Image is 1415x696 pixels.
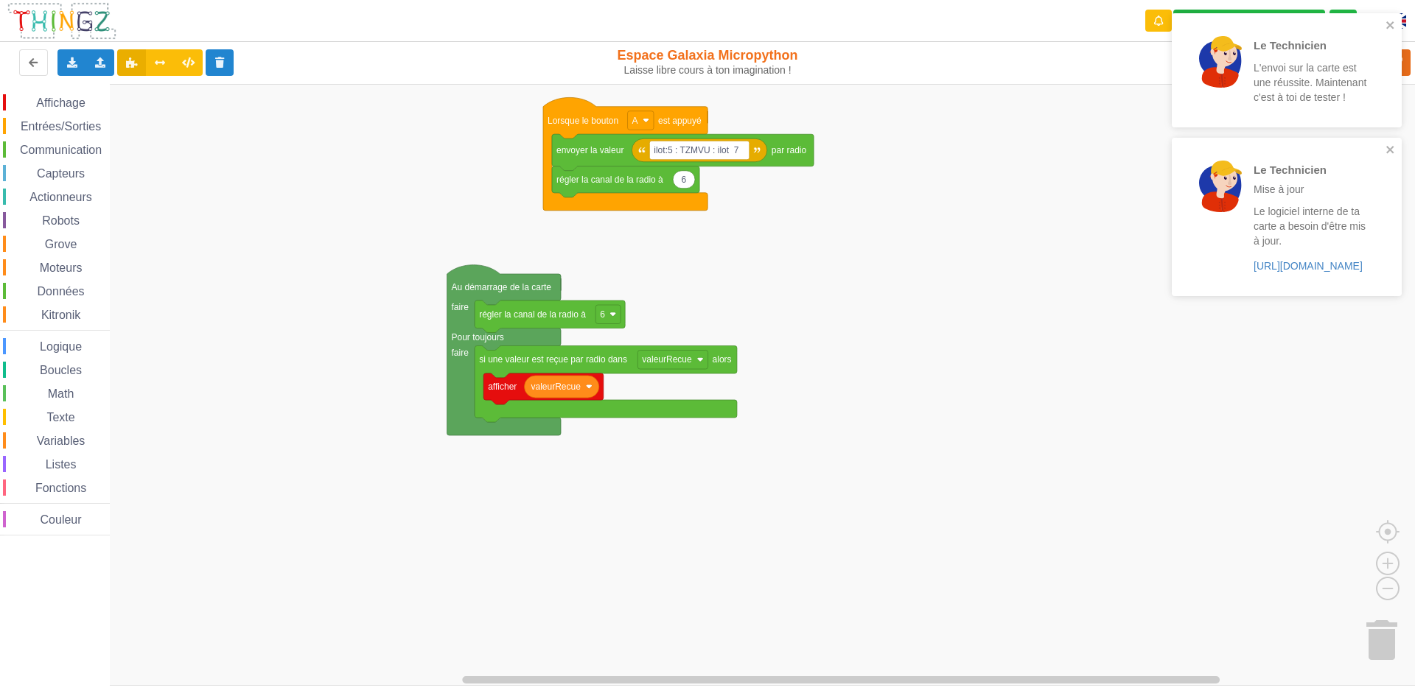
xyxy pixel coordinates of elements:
text: 6 [600,309,605,320]
p: Mise à jour [1254,182,1369,197]
text: si une valeur est reçue par radio dans [479,354,627,365]
span: Actionneurs [27,191,94,203]
span: Texte [44,411,77,423]
p: Le logiciel interne de ta carte a besoin d'être mis à jour. [1254,204,1369,248]
text: 6 [682,175,687,185]
text: Lorsque le bouton [548,115,618,125]
text: faire [452,347,469,357]
text: alors [713,354,732,365]
div: Ta base fonctionne bien ! [1173,10,1325,32]
span: Affichage [34,96,87,109]
p: L'envoi sur la carte est une réussite. Maintenant c'est à toi de tester ! [1254,60,1369,105]
text: A [632,115,638,125]
span: Math [46,387,77,400]
text: valeurRecue [531,382,581,392]
text: Pour toujours [452,331,504,342]
span: Variables [35,435,88,447]
span: Communication [18,144,104,156]
text: par radio [772,145,807,155]
span: Capteurs [35,167,87,180]
span: Boucles [38,364,84,376]
div: Espace Galaxia Micropython [584,47,831,77]
text: régler la canal de la radio à [479,309,586,320]
p: Le Technicien [1254,38,1369,53]
span: Logique [38,340,84,353]
div: Laisse libre cours à ton imagination ! [584,64,831,77]
text: valeurRecue [642,354,692,365]
span: Listes [43,458,79,471]
text: Au démarrage de la carte [452,282,552,292]
span: Robots [40,214,82,227]
text: afficher [488,382,517,392]
img: thingz_logo.png [7,1,117,41]
text: est appuyé [658,115,702,125]
span: Entrées/Sorties [18,120,103,133]
span: Moteurs [38,261,85,274]
text: ilot:5 : TZMVU : ilot 7 [654,145,738,155]
span: Couleur [38,513,84,526]
button: close [1386,19,1396,33]
span: Données [35,285,87,298]
span: Kitronik [39,309,83,321]
a: [URL][DOMAIN_NAME] [1254,260,1363,272]
span: Fonctions [33,482,88,494]
text: envoyer la valeur [556,145,623,155]
text: régler la canal de la radio à [556,175,663,185]
p: Le Technicien [1254,162,1369,177]
span: Grove [43,238,80,250]
button: close [1386,144,1396,158]
text: faire [452,302,469,312]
